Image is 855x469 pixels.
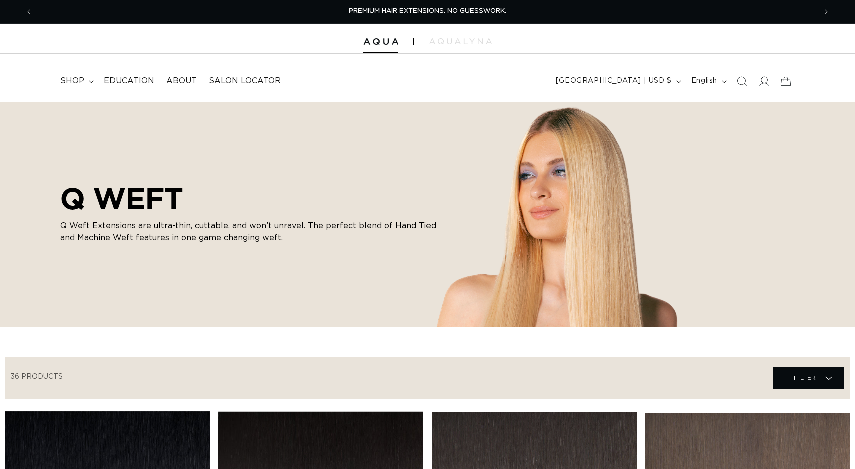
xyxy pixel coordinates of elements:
[349,8,506,14] span: PREMIUM HAIR EXTENSIONS. NO GUESSWORK.
[209,76,281,86] span: Salon Locator
[691,76,717,86] span: English
[363,38,398,45] img: Aqua Hair Extensions
[60,220,441,244] p: Q Weft Extensions are ultra-thin, cuttable, and won’t unravel. The perfect blend of Hand Tied and...
[11,373,63,380] span: 36 products
[731,70,753,92] summary: Search
[18,2,40,21] button: Previous announcement
[550,72,685,91] button: [GEOGRAPHIC_DATA] | USD $
[166,76,197,86] span: About
[794,368,816,387] span: Filter
[160,70,203,92] a: About
[54,70,98,92] summary: shop
[685,72,731,91] button: English
[429,38,492,44] img: aqualyna.com
[203,70,287,92] a: Salon Locator
[815,2,837,21] button: Next announcement
[773,367,844,389] summary: Filter
[60,181,441,216] h2: Q WEFT
[60,76,84,86] span: shop
[98,70,160,92] a: Education
[104,76,154,86] span: Education
[556,76,672,86] span: [GEOGRAPHIC_DATA] | USD $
